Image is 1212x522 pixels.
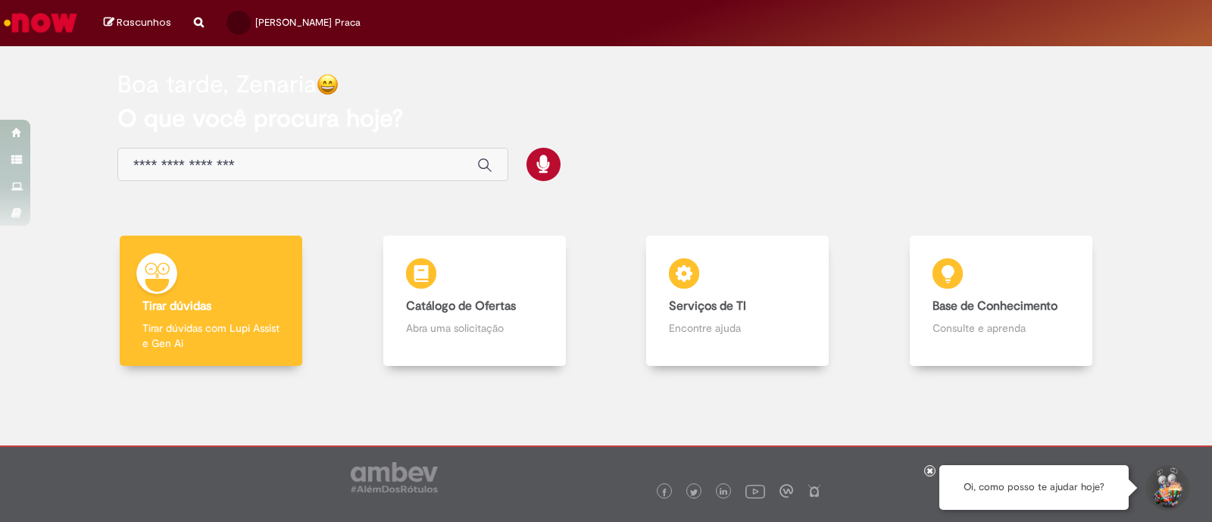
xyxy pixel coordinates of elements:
h2: Boa tarde, Zenaria [117,71,317,98]
img: logo_footer_linkedin.png [720,488,727,497]
p: Tirar dúvidas com Lupi Assist e Gen Ai [142,320,280,351]
button: Iniciar Conversa de Suporte [1144,465,1189,511]
img: logo_footer_youtube.png [745,481,765,501]
img: logo_footer_naosei.png [807,484,821,498]
p: Abra uma solicitação [406,320,543,336]
img: logo_footer_twitter.png [690,489,698,496]
a: Serviços de TI Encontre ajuda [606,236,870,367]
span: Rascunhos [117,15,171,30]
a: Tirar dúvidas Tirar dúvidas com Lupi Assist e Gen Ai [80,236,343,367]
p: Encontre ajuda [669,320,806,336]
b: Serviços de TI [669,299,746,314]
div: Oi, como posso te ajudar hoje? [939,465,1129,510]
img: happy-face.png [317,73,339,95]
b: Base de Conhecimento [932,299,1057,314]
a: Rascunhos [104,16,171,30]
img: ServiceNow [2,8,80,38]
span: [PERSON_NAME] Praca [255,16,361,29]
img: logo_footer_facebook.png [661,489,668,496]
b: Tirar dúvidas [142,299,211,314]
b: Catálogo de Ofertas [406,299,516,314]
img: logo_footer_ambev_rotulo_gray.png [351,462,438,492]
p: Consulte e aprenda [932,320,1070,336]
a: Catálogo de Ofertas Abra uma solicitação [343,236,607,367]
a: Base de Conhecimento Consulte e aprenda [870,236,1133,367]
img: logo_footer_workplace.png [779,484,793,498]
h2: O que você procura hoje? [117,105,1095,132]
